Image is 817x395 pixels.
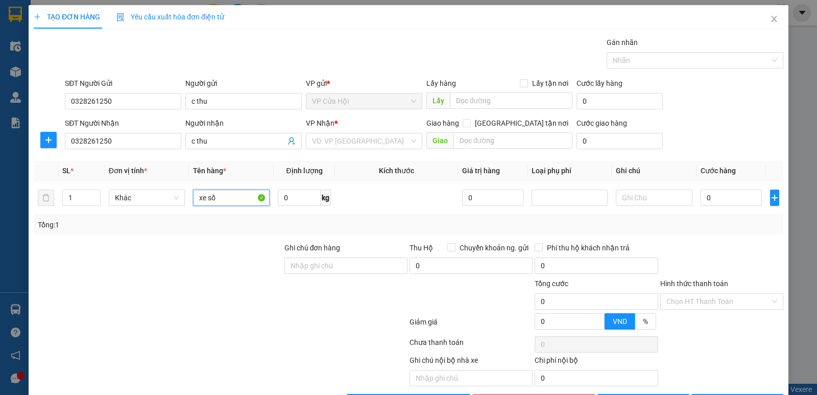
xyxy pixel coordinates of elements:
[616,190,692,206] input: Ghi Chú
[38,190,54,206] button: delete
[185,118,302,129] div: Người nhận
[455,242,533,253] span: Chuyển khoản ng. gửi
[116,13,224,21] span: Yêu cầu xuất hóa đơn điện tử
[410,370,533,386] input: Nhập ghi chú
[426,132,453,149] span: Giao
[643,317,648,326] span: %
[770,15,778,23] span: close
[193,167,226,175] span: Tên hàng
[760,5,788,34] button: Close
[701,167,736,175] span: Cước hàng
[379,167,414,175] span: Kích thước
[576,93,663,109] input: Cước lấy hàng
[109,167,147,175] span: Đơn vị tính
[38,219,316,230] div: Tổng: 1
[576,119,627,127] label: Cước giao hàng
[660,280,728,288] label: Hình thức thanh toán
[450,92,573,109] input: Dọc đường
[576,79,622,87] label: Cước lấy hàng
[410,244,433,252] span: Thu Hộ
[576,133,663,149] input: Cước giao hàng
[65,118,181,129] div: SĐT Người Nhận
[426,92,450,109] span: Lấy
[284,258,407,274] input: Ghi chú đơn hàng
[41,136,56,144] span: plus
[116,13,125,21] img: icon
[607,38,638,47] label: Gán nhãn
[527,161,612,181] th: Loại phụ phí
[462,190,523,206] input: 0
[528,78,572,89] span: Lấy tận nơi
[410,355,533,370] div: Ghi chú nội bộ nhà xe
[287,137,296,145] span: user-add
[193,190,270,206] input: VD: Bàn, Ghế
[286,167,323,175] span: Định lượng
[284,244,341,252] label: Ghi chú đơn hàng
[34,13,41,20] span: plus
[612,161,696,181] th: Ghi chú
[453,132,573,149] input: Dọc đường
[40,132,57,148] button: plus
[34,13,100,21] span: TẠO ĐƠN HÀNG
[462,167,500,175] span: Giá trị hàng
[771,194,779,202] span: plus
[471,118,572,129] span: [GEOGRAPHIC_DATA] tận nơi
[408,316,534,334] div: Giảm giá
[62,167,70,175] span: SL
[543,242,634,253] span: Phí thu hộ khách nhận trả
[306,119,334,127] span: VP Nhận
[65,78,181,89] div: SĐT Người Gửi
[185,78,302,89] div: Người gửi
[115,190,179,205] span: Khác
[306,78,422,89] div: VP gửi
[535,280,568,288] span: Tổng cước
[535,355,658,370] div: Chi phí nội bộ
[426,119,459,127] span: Giao hàng
[613,317,627,326] span: VND
[312,94,416,109] span: VP Cửa Hội
[426,79,456,87] span: Lấy hàng
[321,190,331,206] span: kg
[408,337,534,355] div: Chưa thanh toán
[770,190,779,206] button: plus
